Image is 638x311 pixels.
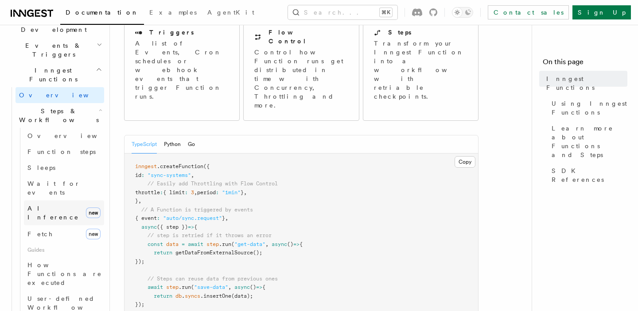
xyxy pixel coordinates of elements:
[219,241,231,247] span: .run
[148,284,163,290] span: await
[135,198,138,204] span: }
[182,241,185,247] span: =
[200,293,231,299] span: .insertOne
[543,71,627,96] a: Inngest Functions
[141,172,144,178] span: :
[185,189,188,196] span: :
[27,230,53,238] span: Fetch
[163,189,185,196] span: { limit
[27,132,119,139] span: Overview
[194,189,197,196] span: ,
[188,224,194,230] span: =>
[293,241,300,247] span: =>
[148,276,278,282] span: // Steps can reuse data from previous ones
[132,135,157,154] button: TypeScript
[548,120,627,163] a: Learn more about Functions and Steps
[135,39,229,101] p: A list of Events, Cron schedules or webhook events that trigger Function runs.
[288,5,397,19] button: Search...⌘K
[141,207,253,213] span: // A Function is triggered by events
[228,284,231,290] span: ,
[197,189,216,196] span: period
[222,215,225,221] span: }
[234,241,265,247] span: "get-data"
[163,215,222,221] span: "auto/sync.request"
[552,99,627,117] span: Using Inngest Functions
[231,241,234,247] span: (
[86,229,101,239] span: new
[27,148,96,155] span: Function steps
[552,124,627,159] span: Learn more about Functions and Steps
[27,180,80,196] span: Wait for events
[241,189,244,196] span: }
[191,189,194,196] span: 3
[144,3,202,24] a: Examples
[148,232,272,238] span: // step is retried if it throws an error
[300,241,303,247] span: {
[548,163,627,188] a: SDK References
[27,205,79,221] span: AI Inference
[548,96,627,120] a: Using Inngest Functions
[272,241,287,247] span: async
[253,250,262,256] span: ();
[157,215,160,221] span: :
[202,3,260,24] a: AgentKit
[231,293,253,299] span: (data);
[243,17,359,121] a: Flow ControlControl how Function runs get distributed in time with Concurrency, Throttling and more.
[179,284,191,290] span: .run
[191,172,194,178] span: ,
[188,241,203,247] span: await
[194,224,197,230] span: {
[24,144,104,160] a: Function steps
[7,13,104,38] button: Local Development
[124,17,240,121] a: TriggersA list of Events, Cron schedules or webhook events that trigger Function runs.
[135,301,144,307] span: });
[250,284,256,290] span: ()
[222,189,241,196] span: "1min"
[27,295,107,311] span: User-defined Workflows
[157,224,188,230] span: ({ step })
[256,284,262,290] span: =>
[24,176,104,200] a: Wait for events
[7,66,96,84] span: Inngest Functions
[363,17,478,121] a: StepsTransform your Inngest Function into a workflow with retriable checkpoints.
[265,241,268,247] span: ,
[24,225,104,243] a: Fetchnew
[135,189,160,196] span: throttle
[24,200,104,225] a: AI Inferencenew
[148,172,191,178] span: "sync-systems"
[188,135,195,154] button: Go
[488,5,569,19] a: Contact sales
[7,62,104,87] button: Inngest Functions
[7,16,97,34] span: Local Development
[7,41,97,59] span: Events & Triggers
[141,224,157,230] span: async
[149,9,197,16] span: Examples
[157,163,203,169] span: .createFunction
[16,87,104,103] a: Overview
[206,241,219,247] span: step
[225,215,228,221] span: ,
[24,257,104,291] a: How Functions are executed
[552,166,627,184] span: SDK References
[182,293,185,299] span: .
[135,172,141,178] span: id
[24,128,104,144] a: Overview
[166,241,179,247] span: data
[191,284,194,290] span: (
[16,103,104,128] button: Steps & Workflows
[216,189,219,196] span: :
[24,160,104,176] a: Sleeps
[543,57,627,71] h4: On this page
[452,7,473,18] button: Toggle dark mode
[207,9,254,16] span: AgentKit
[148,180,278,187] span: // Easily add Throttling with Flow Control
[175,293,182,299] span: db
[254,48,348,110] p: Control how Function runs get distributed in time with Concurrency, Throttling and more.
[374,39,469,101] p: Transform your Inngest Function into a workflow with retriable checkpoints.
[287,241,293,247] span: ()
[203,163,210,169] span: ({
[138,198,141,204] span: ,
[27,164,55,171] span: Sleeps
[268,28,348,46] h2: Flow Control
[135,258,144,265] span: });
